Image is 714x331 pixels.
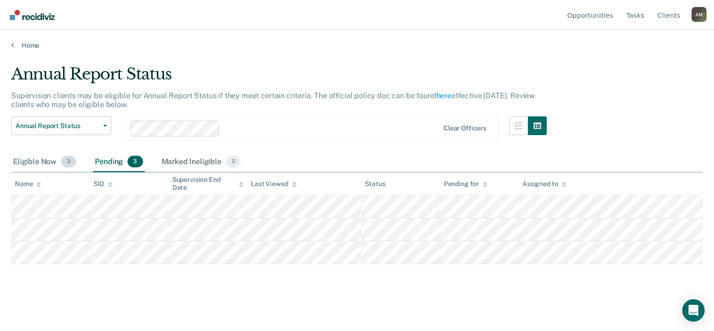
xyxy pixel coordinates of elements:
[251,180,296,188] div: Last Viewed
[226,156,241,168] span: 0
[172,176,243,192] div: Supervision End Date
[10,10,55,20] img: Recidiviz
[11,116,111,135] button: Annual Report Status
[11,152,78,173] div: Eligible Now3
[93,180,113,188] div: SID
[11,91,535,109] p: Supervision clients may be eligible for Annual Report Status if they meet certain criteria. The o...
[522,180,566,188] div: Assigned to
[443,124,486,132] div: Clear officers
[160,152,243,173] div: Marked Ineligible0
[15,122,100,130] span: Annual Report Status
[128,156,143,168] span: 3
[444,180,487,188] div: Pending for
[436,91,451,100] a: here
[61,156,76,168] span: 3
[692,7,707,22] div: A M
[93,152,144,173] div: Pending3
[11,65,547,91] div: Annual Report Status
[692,7,707,22] button: Profile dropdown button
[682,299,705,322] div: Open Intercom Messenger
[15,180,41,188] div: Name
[365,180,385,188] div: Status
[11,41,703,50] a: Home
